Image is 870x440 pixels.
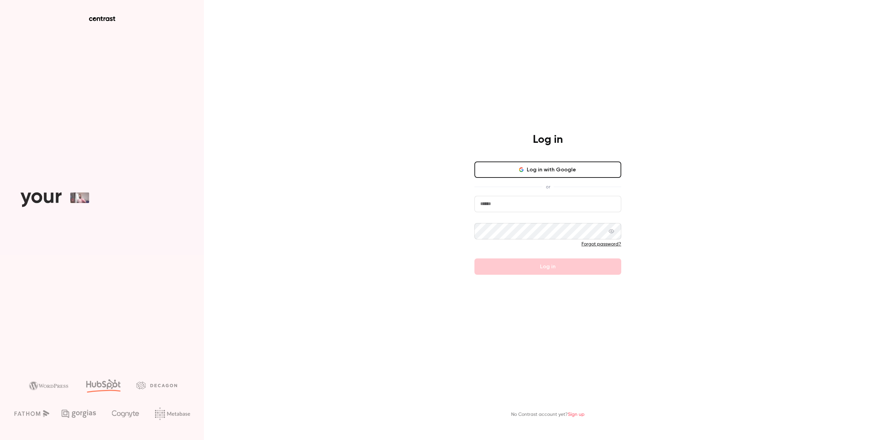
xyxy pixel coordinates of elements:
span: or [542,183,554,190]
button: Log in with Google [474,162,621,178]
h4: Log in [533,133,563,147]
img: decagon [136,382,177,389]
a: Forgot password? [581,242,621,247]
a: Sign up [568,412,585,417]
p: No Contrast account yet? [511,411,585,418]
